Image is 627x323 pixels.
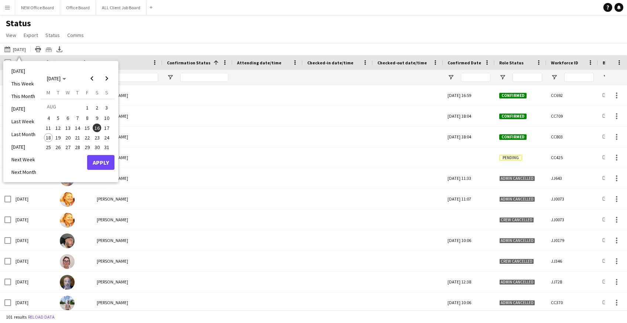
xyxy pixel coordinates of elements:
[499,134,527,140] span: Confirmed
[60,0,96,15] button: Office Board
[34,45,42,54] app-action-btn: Print
[547,189,598,209] div: JJ0073
[44,114,53,123] span: 4
[499,155,522,161] span: Pending
[66,89,70,96] span: W
[92,113,102,123] button: 09-08-2025
[499,259,534,264] span: Crew cancelled
[7,90,41,102] li: This Month
[7,153,41,166] li: Next Week
[448,74,454,81] button: Open Filter Menu
[85,71,99,86] button: Previous month
[102,102,111,113] span: 3
[443,127,495,147] div: [DATE] 18:04
[102,113,112,123] button: 10-08-2025
[64,143,72,152] span: 27
[102,114,111,123] span: 10
[54,133,63,142] span: 19
[44,133,53,142] span: 18
[11,272,55,292] div: [DATE]
[180,73,228,82] input: Confirmation Status Filter Input
[57,89,59,96] span: T
[93,124,102,132] span: 16
[11,189,55,209] div: [DATE]
[547,85,598,105] div: CC692
[105,89,108,96] span: S
[83,124,92,132] span: 15
[73,133,82,142] span: 21
[448,60,481,65] span: Confirmed Date
[53,113,63,123] button: 05-08-2025
[97,300,128,305] span: [PERSON_NAME]
[167,60,210,65] span: Confirmation Status
[547,106,598,126] div: CC709
[82,113,92,123] button: 08-08-2025
[82,123,92,133] button: 15-08-2025
[83,114,92,123] span: 8
[60,296,75,310] img: Navid Nasseri
[63,142,73,152] button: 27-08-2025
[102,124,111,132] span: 17
[87,155,114,170] button: Apply
[7,166,41,178] li: Next Month
[63,133,73,142] button: 20-08-2025
[86,89,89,96] span: F
[44,124,53,132] span: 11
[102,102,112,113] button: 03-08-2025
[15,0,60,15] button: NEW Office Board
[97,279,128,285] span: [PERSON_NAME]
[44,45,53,54] app-action-btn: Crew files as ZIP
[64,114,72,123] span: 6
[11,230,55,250] div: [DATE]
[167,74,174,81] button: Open Filter Menu
[67,32,84,38] span: Comms
[60,60,72,65] span: Photo
[3,45,27,54] button: [DATE]
[99,71,114,86] button: Next month
[73,124,82,132] span: 14
[499,176,535,181] span: Admin cancelled
[547,251,598,271] div: JJ346
[513,73,542,82] input: Role Status Filter Input
[92,133,102,142] button: 23-08-2025
[7,141,41,153] li: [DATE]
[377,60,427,65] span: Checked-out date/time
[93,102,102,113] span: 2
[96,0,147,15] button: ALL Client Job Board
[499,238,535,243] span: Admin cancelled
[24,32,38,38] span: Export
[499,93,527,98] span: Confirmed
[82,102,92,113] button: 01-08-2025
[551,74,558,81] button: Open Filter Menu
[7,65,41,77] li: [DATE]
[97,238,128,243] span: [PERSON_NAME]
[499,114,527,119] span: Confirmed
[44,102,82,113] td: AUG
[83,143,92,152] span: 29
[551,60,578,65] span: Workforce ID
[7,115,41,128] li: Last Week
[97,258,128,264] span: [PERSON_NAME]
[82,133,92,142] button: 22-08-2025
[60,275,75,290] img: Michael Davis
[92,142,102,152] button: 30-08-2025
[44,142,53,152] button: 25-08-2025
[11,292,55,313] div: [DATE]
[443,189,495,209] div: [DATE] 11:07
[44,133,53,142] button: 18-08-2025
[97,217,128,222] span: [PERSON_NAME]
[102,143,111,152] span: 31
[499,74,506,81] button: Open Filter Menu
[73,142,82,152] button: 28-08-2025
[47,75,61,82] span: [DATE]
[21,30,41,40] a: Export
[53,142,63,152] button: 26-08-2025
[73,113,82,123] button: 07-08-2025
[44,123,53,133] button: 11-08-2025
[92,102,102,113] button: 02-08-2025
[547,168,598,188] div: JJ643
[44,113,53,123] button: 04-08-2025
[83,102,92,113] span: 1
[27,313,56,321] button: Reload data
[307,60,353,65] span: Checked-in date/time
